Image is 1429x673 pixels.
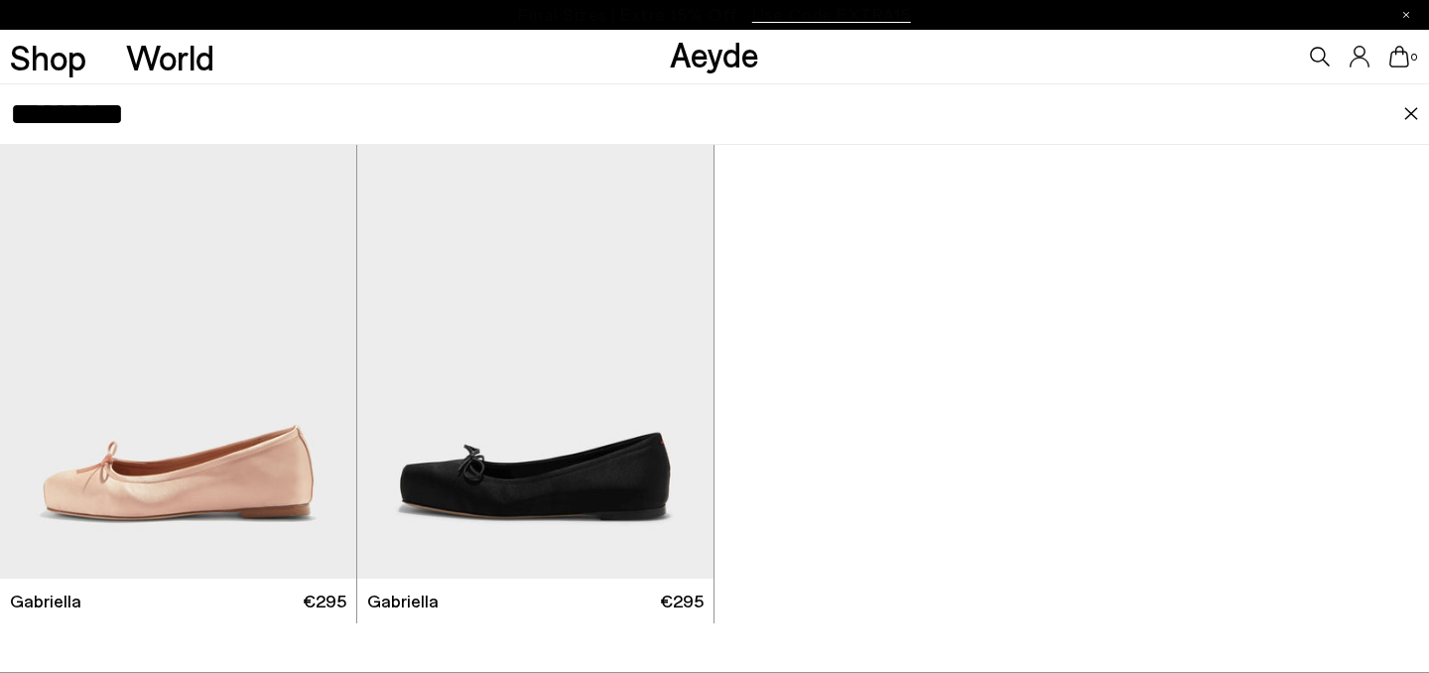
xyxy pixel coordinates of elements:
a: Gabriella €295 [357,579,714,623]
font: €295 [303,590,346,611]
font: Gabriella [367,590,439,611]
font: Final Sizes | Extra 15% Off [518,3,737,25]
a: World [126,40,214,74]
a: Aeyde [670,33,759,74]
font: €295 [660,590,704,611]
a: 0 [1389,46,1409,67]
font: Use Code EXTRA15 [752,3,911,25]
font: Gabriella [10,590,81,611]
font: Shop [10,36,86,77]
img: close.svg [1403,107,1419,121]
font: 0 [1411,51,1417,63]
span: Navigate to /collections/ss25-final-sizes [752,6,911,24]
font: World [126,36,214,77]
a: Shop [10,40,86,74]
img: Gabriella Satin Ballet Flats [357,130,714,578]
